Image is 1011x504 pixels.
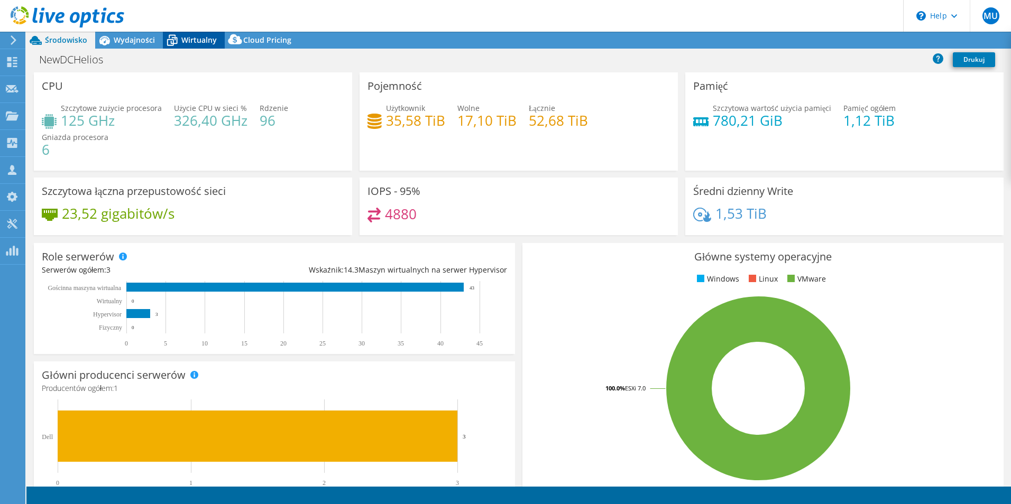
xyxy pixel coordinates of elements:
[174,103,247,113] span: Użycie CPU w sieci %
[367,185,420,197] h3: IOPS - 95%
[530,251,996,263] h3: Główne systemy operacyjne
[174,115,247,126] h4: 326,40 GHz
[106,265,111,275] span: 3
[61,103,162,113] span: Szczytowe zużycie procesora
[164,340,167,347] text: 5
[189,479,192,487] text: 1
[34,54,120,66] h1: NewDCHelios
[132,325,134,330] text: 0
[42,264,274,276] div: Serwerów ogółem:
[42,251,114,263] h3: Role serwerów
[260,115,288,126] h4: 96
[260,103,288,113] span: Rdzenie
[62,208,174,219] h4: 23,52 gigabitów/s
[456,479,459,487] text: 3
[42,433,53,441] text: Dell
[693,80,728,92] h3: Pamięć
[529,103,555,113] span: Łącznie
[45,35,87,45] span: Środowisko
[319,340,326,347] text: 25
[99,324,122,331] text: Fizyczny
[529,115,588,126] h4: 52,68 TiB
[42,369,186,381] h3: Główni producenci serwerów
[457,103,480,113] span: Wolne
[398,340,404,347] text: 35
[386,115,445,126] h4: 35,58 TiB
[241,340,247,347] text: 15
[155,312,158,317] text: 3
[97,297,122,305] text: Wirtualny
[713,115,831,126] h4: 780,21 GiB
[713,103,831,113] span: Szczytowa wartość użycia pamięci
[694,273,739,285] li: Windows
[437,340,444,347] text: 40
[693,185,793,197] h3: Średni dzienny Write
[625,384,646,392] tspan: ESXi 7.0
[132,298,134,304] text: 0
[916,11,926,21] svg: \n
[843,115,896,126] h4: 1,12 TiB
[42,382,507,394] h4: Producentów ogółem:
[114,383,118,393] span: 1
[125,340,128,347] text: 0
[42,185,226,197] h3: Szczytowa łączna przepustowość sieci
[843,103,896,113] span: Pamięć ogółem
[463,433,466,440] text: 3
[56,479,59,487] text: 0
[42,132,108,142] span: Gniazda procesora
[715,208,767,219] h4: 1,53 TiB
[605,384,625,392] tspan: 100.0%
[457,115,517,126] h4: 17,10 TiB
[344,265,359,275] span: 14.3
[470,285,475,291] text: 43
[93,311,122,318] text: Hypervisor
[476,340,483,347] text: 45
[385,208,417,220] h4: 4880
[42,80,63,92] h3: CPU
[785,273,826,285] li: VMware
[359,340,365,347] text: 30
[114,35,155,45] span: Wydajności
[42,144,108,155] h4: 6
[61,115,162,126] h4: 125 GHz
[201,340,208,347] text: 10
[181,35,217,45] span: Wirtualny
[274,264,507,276] div: Wskaźnik: Maszyn wirtualnych na serwer Hypervisor
[386,103,425,113] span: Użytkownik
[367,80,422,92] h3: Pojemność
[48,284,121,292] text: Gościnna maszyna wirtualna
[280,340,287,347] text: 20
[746,273,778,285] li: Linux
[953,52,995,67] a: Drukuj
[323,479,326,487] text: 2
[243,35,291,45] span: Cloud Pricing
[982,7,999,24] span: MU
